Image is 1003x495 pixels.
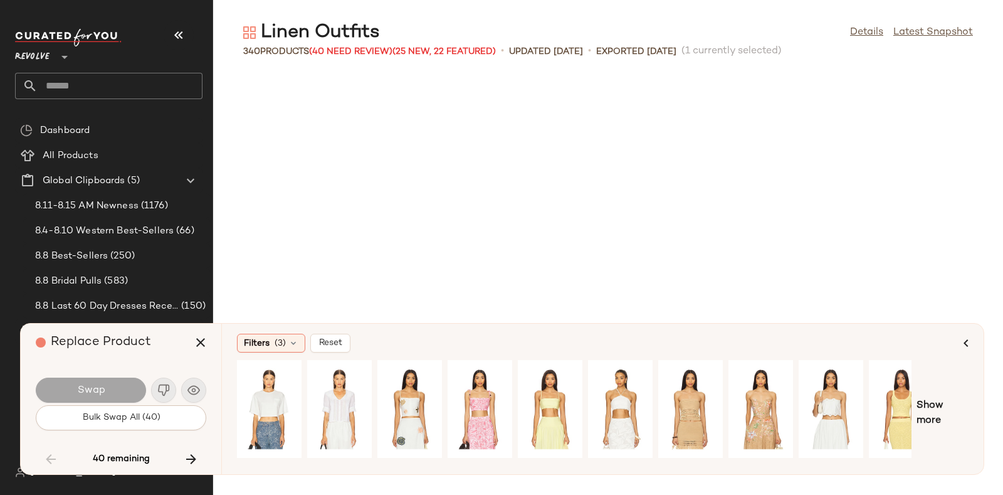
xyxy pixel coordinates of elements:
[108,249,135,263] span: (250)
[43,149,98,163] span: All Products
[243,26,256,39] img: svg%3e
[35,299,179,314] span: 8.8 Last 60 Day Dresses Receipts Best-Sellers
[916,398,969,428] span: Show more
[588,44,591,59] span: •
[501,44,504,59] span: •
[15,467,25,477] img: svg%3e
[596,45,676,58] p: Exported [DATE]
[174,224,194,238] span: (66)
[43,174,125,188] span: Global Clipboards
[125,174,139,188] span: (5)
[803,365,859,454] img: PSSE-WS24_V1.jpg
[893,25,973,40] a: Latest Snapshot
[35,224,174,238] span: 8.4-8.10 Western Best-Sellers
[681,44,782,59] span: (1 currently selected)
[241,365,297,454] img: RXJR-WS9_V1.jpg
[452,365,508,454] img: PEXR-WS23_V1.jpg
[312,365,367,454] img: RXJR-WS8_V1.jpg
[392,47,496,56] span: (25 New, 22 Featured)
[382,365,438,454] img: CLEO-WS219_V1.jpg
[522,365,578,454] img: SUSA-WS1685_V1.jpg
[40,124,90,138] span: Dashboard
[733,365,789,454] img: BENE-WS155_V1.jpg
[51,336,151,349] span: Replace Product
[35,249,108,263] span: 8.8 Best-Sellers
[243,45,496,58] div: Products
[318,338,342,348] span: Reset
[275,337,286,350] span: (3)
[15,29,122,46] img: cfy_white_logo.C9jOOHJF.svg
[35,274,102,289] span: 8.8 Bridal Pulls
[139,199,168,213] span: (1176)
[509,45,583,58] p: updated [DATE]
[179,299,206,314] span: (150)
[244,337,270,350] span: Filters
[36,405,206,430] button: Bulk Swap All (40)
[20,124,33,137] img: svg%3e
[243,20,380,45] div: Linen Outfits
[15,43,50,65] span: Revolve
[102,274,128,289] span: (583)
[850,25,883,40] a: Details
[310,334,350,353] button: Reset
[81,413,160,423] span: Bulk Swap All (40)
[873,365,929,454] img: SDYS-WS165_V1.jpg
[93,454,150,465] span: 40 remaining
[309,47,392,56] span: (40 Need Review)
[663,365,718,454] img: TULA-WS1073_V1.jpg
[243,47,260,56] span: 340
[592,365,648,454] img: WAIR-WS31_V1.jpg
[35,199,139,213] span: 8.11-8.15 AM Newness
